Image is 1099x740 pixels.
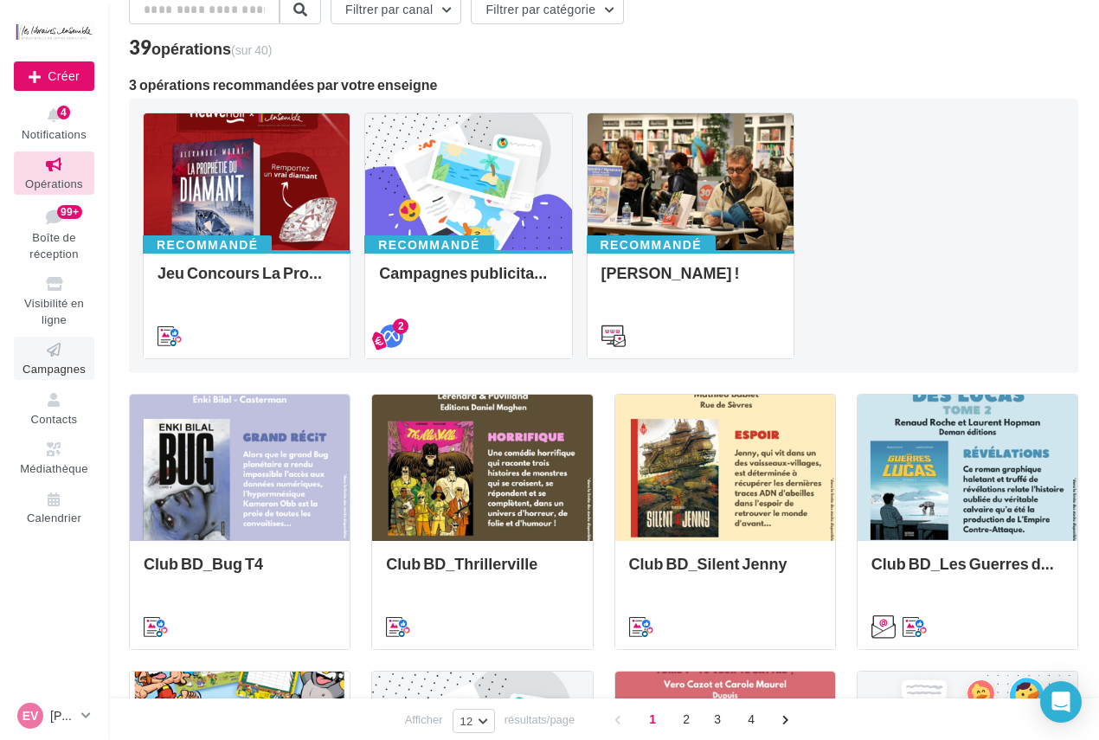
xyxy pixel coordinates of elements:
[57,106,70,119] div: 4
[22,362,86,376] span: Campagnes
[231,42,272,57] span: (sur 40)
[629,555,821,589] div: Club BD_Silent Jenny
[505,711,575,728] span: résultats/page
[129,38,272,57] div: 39
[453,709,495,733] button: 12
[460,714,473,728] span: 12
[14,102,94,145] button: Notifications 4
[14,202,94,265] a: Boîte de réception99+
[14,61,94,91] div: Nouvelle campagne
[737,705,765,733] span: 4
[704,705,731,733] span: 3
[587,235,716,254] div: Recommandé
[672,705,700,733] span: 2
[27,512,81,525] span: Calendrier
[24,296,84,326] span: Visibilité en ligne
[639,705,666,733] span: 1
[25,177,83,190] span: Opérations
[57,205,82,219] div: 99+
[144,555,336,589] div: Club BD_Bug T4
[14,151,94,194] a: Opérations
[405,711,443,728] span: Afficher
[393,319,408,334] div: 2
[22,127,87,141] span: Notifications
[14,337,94,379] a: Campagnes
[14,61,94,91] button: Créer
[14,486,94,529] a: Calendrier
[151,41,272,56] div: opérations
[29,230,78,261] span: Boîte de réception
[20,461,88,475] span: Médiathèque
[1040,681,1082,723] div: Open Intercom Messenger
[31,412,78,426] span: Contacts
[143,235,272,254] div: Recommandé
[386,555,578,589] div: Club BD_Thrillerville
[50,707,74,724] p: [PERSON_NAME]
[14,387,94,429] a: Contacts
[364,235,493,254] div: Recommandé
[22,707,39,724] span: EV
[871,555,1064,589] div: Club BD_Les Guerres des [PERSON_NAME]
[14,271,94,330] a: Visibilité en ligne
[379,264,557,299] div: Campagnes publicitaires
[601,264,780,299] div: [PERSON_NAME] !
[129,78,1078,92] div: 3 opérations recommandées par votre enseigne
[157,264,336,299] div: Jeu Concours La Prophétie du Diamant
[14,436,94,479] a: Médiathèque
[14,699,94,732] a: EV [PERSON_NAME]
